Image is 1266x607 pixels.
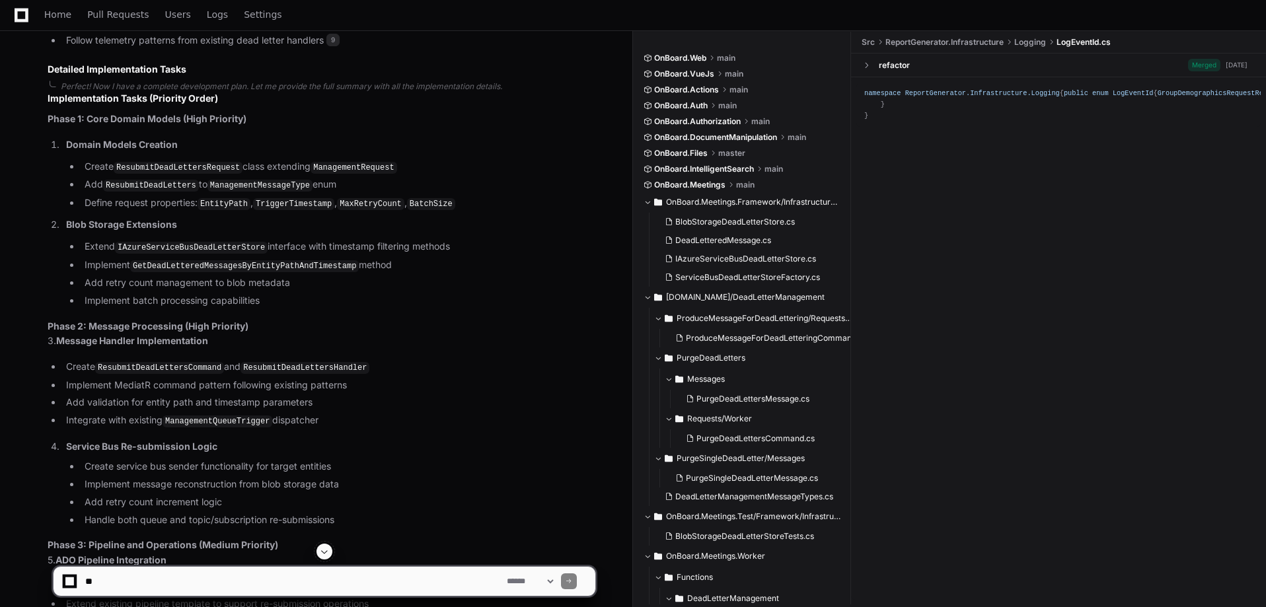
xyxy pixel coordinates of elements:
button: IAzureServiceBusDeadLetterStore.cs [659,250,833,268]
button: DeadLetterManagementMessageTypes.cs [659,487,844,506]
button: ProduceMessageForDeadLettering/Requests/Worker [654,308,852,329]
button: PurgeSingleDeadLetterMessage.cs [670,469,844,487]
div: [DATE] [1226,60,1247,70]
strong: Phase 2: Message Processing (High Priority) [48,320,248,332]
button: OnBoard.Meetings.Framework/Infrastructure/DeadLetterStore [644,192,841,213]
span: 9 [326,34,340,47]
span: Pull Requests [87,11,149,18]
span: OnBoard.Authorization [654,116,741,127]
h2: Detailed Implementation Tasks [48,63,595,76]
svg: Directory [665,350,673,366]
span: ProduceMessageForDeadLetteringCommand.cs [686,333,867,343]
span: OnBoard.Actions [654,85,719,95]
code: EntityPath [198,198,250,210]
span: Settings [244,11,281,18]
svg: Directory [675,371,683,387]
span: PurgeDeadLettersCommand.cs [696,433,815,444]
li: Add validation for entity path and timestamp parameters [62,395,595,410]
span: BlobStorageDeadLetterStoreTests.cs [675,531,814,542]
span: ReportGenerator.Infrastructure [885,37,1004,48]
p: 3. [48,319,595,349]
span: namespace [864,89,901,97]
code: ResubmitDeadLettersCommand [95,362,224,374]
li: Implement method [81,258,595,273]
button: ServiceBusDeadLetterStoreFactory.cs [659,268,833,287]
code: GetDeadLetteredMessagesByEntityPathAndTimestamp [130,260,359,272]
button: PurgeDeadLettersMessage.cs [681,390,844,408]
p: 5. [48,538,595,568]
span: OnBoard.Files [654,148,708,159]
span: Messages [687,374,725,384]
span: PurgeDeadLettersMessage.cs [696,394,809,404]
svg: Directory [665,450,673,466]
strong: Domain Models Creation [66,139,178,150]
strong: Service Bus Re-submission Logic [66,441,217,452]
span: main [717,53,735,63]
span: main [725,69,743,79]
span: main [764,164,783,174]
span: OnBoard.Meetings [654,180,726,190]
span: Logs [207,11,228,18]
code: MaxRetryCount [337,198,404,210]
span: OnBoard.VueJs [654,69,714,79]
span: LogEventId [1113,89,1154,97]
div: Perfect! Now I have a complete development plan. Let me provide the full summary with all the imp... [61,81,595,92]
button: BlobStorageDeadLetterStore.cs [659,213,833,231]
span: LogEventId.cs [1057,37,1111,48]
button: PurgeSingleDeadLetter/Messages [654,448,852,469]
span: main [729,85,748,95]
li: Handle both queue and topic/subscription re-submissions [81,513,595,528]
li: Create and [62,359,595,375]
button: PurgeDeadLetters [654,347,852,369]
li: Implement MediatR command pattern following existing patterns [62,378,595,393]
span: master [718,148,745,159]
svg: Directory [665,310,673,326]
span: Users [165,11,191,18]
button: DeadLetteredMessage.cs [659,231,833,250]
svg: Directory [654,289,662,305]
code: ManagementMessageType [207,180,313,192]
li: Add retry count management to blob metadata [81,275,595,291]
code: TriggerTimestamp [253,198,334,210]
li: Add retry count increment logic [81,495,595,510]
span: main [788,132,806,143]
li: Define request properties: , , , [81,196,595,211]
span: Logging [1014,37,1046,48]
span: [DOMAIN_NAME]/DeadLetterManagement [666,292,825,303]
div: { { , , , , , , , , , , , , , , , , , , , , , , , , , , , , , , , , , , , , , , , , , , , , , } } [864,88,1253,122]
span: main [718,100,737,111]
span: OnBoard.Meetings.Framework/Infrastructure/DeadLetterStore [666,197,841,207]
code: ManagementQueueTrigger [163,415,272,427]
svg: Directory [675,411,683,427]
button: PurgeDeadLettersCommand.cs [681,429,844,448]
span: Requests/Worker [687,413,752,424]
span: ProduceMessageForDeadLettering/Requests/Worker [677,313,852,324]
span: PurgeSingleDeadLetter/Messages [677,453,805,464]
span: OnBoard.Web [654,53,706,63]
button: ProduceMessageForDeadLetteringCommand.cs [670,329,854,347]
li: Implement batch processing capabilities [81,293,595,308]
code: ManagementRequest [311,162,396,174]
code: BatchSize [407,198,455,210]
svg: Directory [654,194,662,210]
span: ServiceBusDeadLetterStoreFactory.cs [675,272,820,283]
h3: Implementation Tasks (Priority Order) [48,92,595,105]
span: ReportGenerator.Infrastructure.Logging [905,89,1060,97]
span: IAzureServiceBusDeadLetterStore.cs [675,254,816,264]
span: DeadLetterManagementMessageTypes.cs [675,491,833,502]
li: Create service bus sender functionality for target entities [81,459,595,474]
span: main [751,116,770,127]
span: OnBoard.Meetings.Test/Framework/Infrastructure/DeadLetterStore [666,511,841,522]
span: main [736,180,755,190]
button: Messages [665,369,852,390]
svg: Directory [654,509,662,524]
span: OnBoard.Auth [654,100,708,111]
span: PurgeDeadLetters [677,353,745,363]
li: Add to enum [81,177,595,193]
li: Create class extending [81,159,595,175]
span: public [1064,89,1088,97]
li: Integrate with existing dispatcher [62,413,595,429]
strong: Phase 3: Pipeline and Operations (Medium Priority) [48,539,278,550]
li: Extend interface with timestamp filtering methods [81,239,595,255]
span: Src [862,37,875,48]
